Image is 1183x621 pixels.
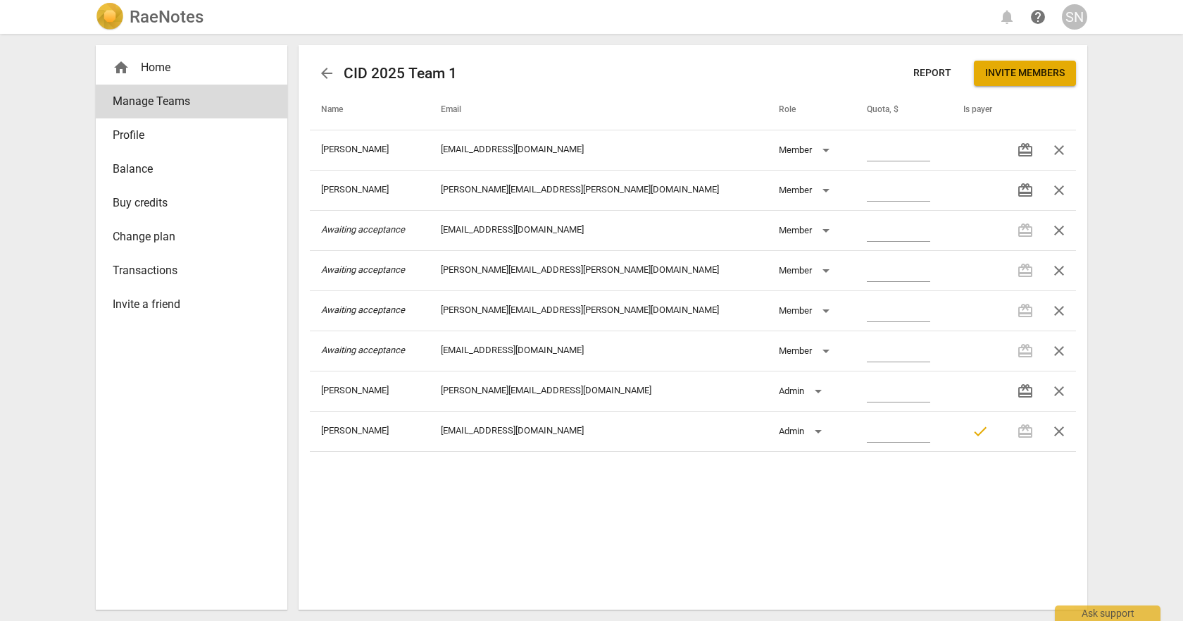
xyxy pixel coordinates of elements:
[430,210,768,250] td: [EMAIL_ADDRESS][DOMAIN_NAME]
[1051,343,1068,359] span: close
[779,259,834,282] div: Member
[1051,383,1068,400] span: close
[779,380,827,402] div: Admin
[867,104,915,116] span: Quota, $
[779,179,834,202] div: Member
[1062,4,1087,30] button: SN
[96,254,287,288] a: Transactions
[344,65,457,82] h2: CID 2025 Team 1
[318,65,335,82] span: arrow_back
[913,66,951,80] span: Report
[321,104,360,116] span: Name
[96,152,287,186] a: Balance
[1008,133,1042,167] button: Transfer credits
[96,288,287,321] a: Invite a friend
[1025,4,1051,30] a: Help
[1051,222,1068,239] span: close
[779,104,813,116] span: Role
[779,420,827,443] div: Admin
[430,411,768,451] td: [EMAIL_ADDRESS][DOMAIN_NAME]
[310,411,430,451] td: [PERSON_NAME]
[96,186,287,220] a: Buy credits
[1008,173,1042,207] button: Transfer credits
[779,340,834,362] div: Member
[1008,374,1042,408] button: Transfer credits
[113,93,259,110] span: Manage Teams
[113,59,130,76] span: home
[96,3,124,31] img: Logo
[113,127,259,144] span: Profile
[321,224,405,235] i: Awaiting acceptance
[96,85,287,118] a: Manage Teams
[310,130,430,170] td: [PERSON_NAME]
[310,170,430,210] td: [PERSON_NAME]
[321,264,405,275] i: Awaiting acceptance
[430,130,768,170] td: [EMAIL_ADDRESS][DOMAIN_NAME]
[963,414,997,448] button: Payer
[321,345,405,355] i: Awaiting acceptance
[902,61,963,86] button: Report
[113,59,259,76] div: Home
[430,290,768,331] td: [PERSON_NAME][EMAIL_ADDRESS][PERSON_NAME][DOMAIN_NAME]
[972,423,989,440] span: check
[130,7,204,27] h2: RaeNotes
[310,371,430,411] td: [PERSON_NAME]
[96,3,204,31] a: LogoRaeNotes
[974,61,1076,86] button: Invite members
[779,300,834,322] div: Member
[1017,182,1034,199] span: redeem
[779,139,834,161] div: Member
[441,104,478,116] span: Email
[96,220,287,254] a: Change plan
[1029,8,1046,25] span: help
[952,90,997,130] th: Is payer
[985,66,1065,80] span: Invite members
[1051,142,1068,159] span: close
[96,118,287,152] a: Profile
[1017,383,1034,400] span: redeem
[321,305,405,315] i: Awaiting acceptance
[430,170,768,210] td: [PERSON_NAME][EMAIL_ADDRESS][PERSON_NAME][DOMAIN_NAME]
[96,51,287,85] div: Home
[430,250,768,290] td: [PERSON_NAME][EMAIL_ADDRESS][PERSON_NAME][DOMAIN_NAME]
[779,219,834,242] div: Member
[1017,142,1034,159] span: redeem
[1051,302,1068,319] span: close
[113,195,259,211] span: Buy credits
[1051,423,1068,440] span: close
[1055,605,1160,621] div: Ask support
[430,371,768,411] td: [PERSON_NAME][EMAIL_ADDRESS][DOMAIN_NAME]
[113,228,259,245] span: Change plan
[430,331,768,371] td: [EMAIL_ADDRESS][DOMAIN_NAME]
[113,161,259,178] span: Balance
[1051,262,1068,279] span: close
[1051,182,1068,199] span: close
[113,296,259,313] span: Invite a friend
[113,262,259,279] span: Transactions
